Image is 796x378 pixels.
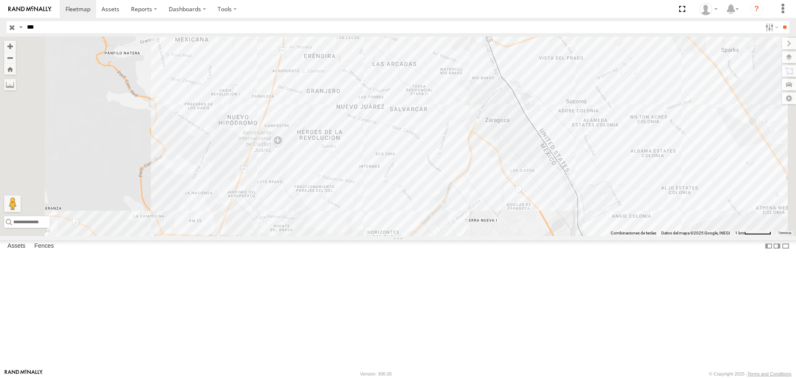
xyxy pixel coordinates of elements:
[709,371,791,376] div: © Copyright 2025 -
[750,2,763,16] i: ?
[696,3,721,15] div: Jonathan Ramirez
[4,41,16,52] button: Zoom in
[4,52,16,63] button: Zoom out
[8,6,51,12] img: rand-logo.svg
[773,240,781,252] label: Dock Summary Table to the Right
[661,231,730,235] span: Datos del mapa ©2025 Google, INEGI
[781,240,790,252] label: Hide Summary Table
[747,371,791,376] a: Terms and Conditions
[735,231,744,235] span: 1 km
[764,240,773,252] label: Dock Summary Table to the Left
[762,21,780,33] label: Search Filter Options
[4,195,21,212] button: Arrastra al hombrecito al mapa para abrir Street View
[360,371,392,376] div: Version: 306.00
[17,21,24,33] label: Search Query
[611,230,656,236] button: Combinaciones de teclas
[5,370,43,378] a: Visit our Website
[778,231,791,234] a: Términos (se abre en una nueva pestaña)
[733,230,774,236] button: Escala del mapa: 1 km por 61 píxeles
[4,79,16,90] label: Measure
[3,241,29,252] label: Assets
[4,63,16,75] button: Zoom Home
[30,241,58,252] label: Fences
[782,93,796,104] label: Map Settings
